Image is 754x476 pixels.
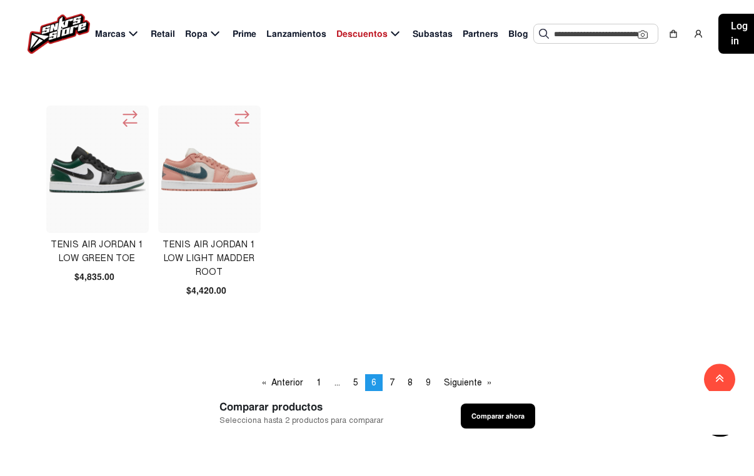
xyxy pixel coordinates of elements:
span: Marcas [95,27,126,41]
span: Prime [233,27,256,41]
span: 7 [390,377,395,388]
img: logo [28,14,90,54]
span: Subastas [413,27,453,41]
img: user [693,29,703,39]
span: Ropa [185,27,208,41]
span: 9 [426,377,431,388]
span: 6 [371,377,376,388]
span: Lanzamientos [266,27,326,41]
button: Comparar ahora [461,404,535,429]
span: Partners [463,27,498,41]
span: 8 [408,377,413,388]
span: $4,835.00 [74,270,114,284]
span: 1 [316,377,321,388]
img: Cámara [638,29,648,39]
span: $4,420.00 [186,284,226,297]
h4: Tenis Air Jordan 1 Low Light Madder Root [158,238,260,279]
span: Retail [151,27,175,41]
span: ... [334,377,340,388]
span: Selecciona hasta 2 productos para comparar [219,415,383,427]
ul: Pagination [256,374,498,391]
span: Log in [731,19,748,49]
span: Comparar productos [219,399,383,415]
span: Blog [508,27,528,41]
a: Siguiente page [438,374,498,391]
h4: Tenis Air Jordan 1 Low Green Toe [46,238,148,265]
a: Anterior page [256,374,309,391]
img: Tenis Air Jordan 1 Low Green Toe [49,146,146,194]
img: Buscar [539,29,549,39]
img: Tenis Air Jordan 1 Low Light Madder Root [161,148,258,191]
span: 5 [353,377,358,388]
img: shopping [668,29,678,39]
span: Descuentos [336,27,388,41]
